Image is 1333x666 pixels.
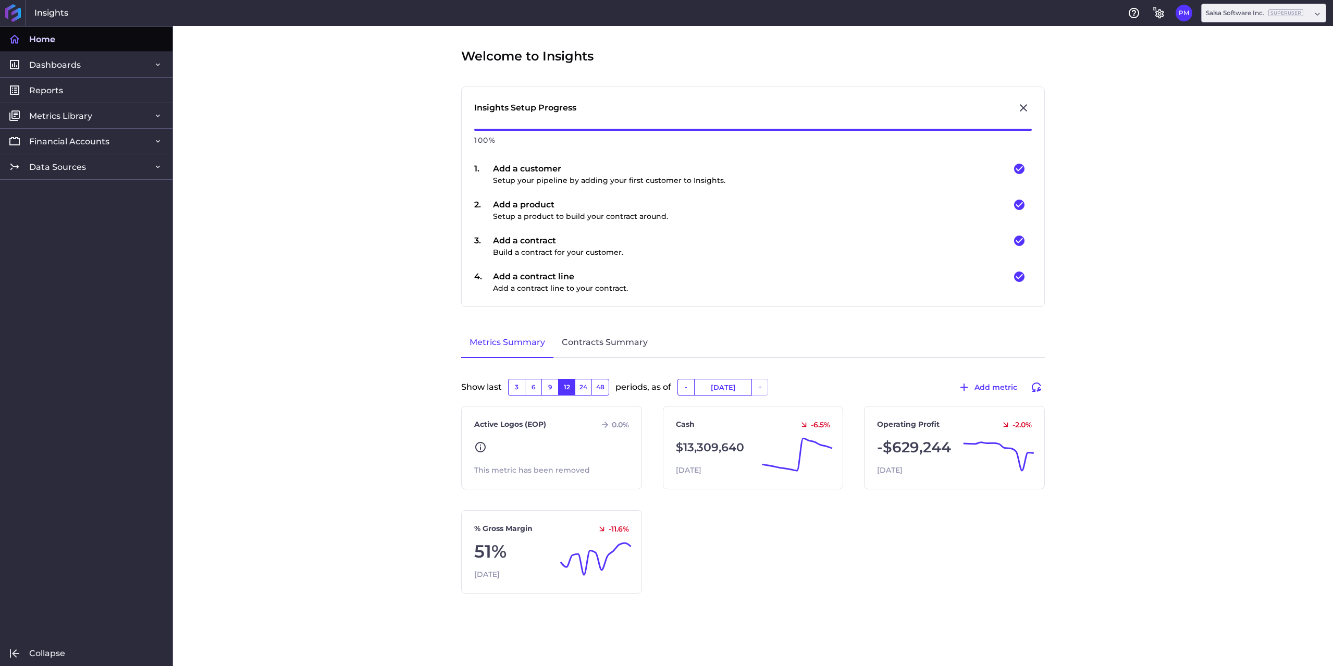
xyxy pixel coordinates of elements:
[493,211,668,222] p: Setup a product to build your contract around.
[553,328,656,358] a: Contracts Summary
[596,420,629,429] div: 0.0 %
[676,419,695,430] a: Cash
[29,162,86,172] span: Data Sources
[461,328,553,358] a: Metrics Summary
[29,34,55,45] span: Home
[474,131,1032,150] div: 100 %
[493,163,725,186] div: Add a customer
[677,379,694,396] button: -
[461,379,1045,406] div: Show last periods, as of
[474,523,533,534] a: % Gross Margin
[1206,8,1303,18] div: Salsa Software Inc.
[29,85,63,96] span: Reports
[29,648,65,659] span: Collapse
[1126,5,1142,21] button: Help
[591,379,609,396] button: 48
[29,59,81,70] span: Dashboards
[676,434,831,461] div: $13,309,640
[493,247,623,258] p: Build a contract for your customer.
[493,235,623,258] div: Add a contract
[997,420,1032,429] div: -2.0 %
[474,102,576,114] div: Insights Setup Progress
[1268,9,1303,16] ins: SuperUser
[493,283,628,294] p: Add a contract line to your contract.
[1015,100,1032,116] button: Close
[877,419,940,430] a: Operating Profit
[474,199,493,222] div: 2 .
[795,420,830,429] div: -6.5 %
[474,270,493,294] div: 4 .
[541,379,558,396] button: 9
[508,379,525,396] button: 3
[29,110,92,121] span: Metrics Library
[474,538,629,565] div: 51%
[1201,4,1326,22] div: Dropdown select
[493,175,725,186] p: Setup your pipeline by adding your first customer to Insights.
[877,434,1032,461] div: -$629,244
[1151,5,1167,21] button: General Settings
[593,524,629,534] div: -11.6 %
[474,163,493,186] div: 1 .
[493,270,628,294] div: Add a contract line
[558,379,575,396] button: 12
[29,136,109,147] span: Financial Accounts
[575,379,591,396] button: 24
[1176,5,1192,21] button: User Menu
[493,199,668,222] div: Add a product
[461,47,594,66] span: Welcome to Insights
[474,235,493,258] div: 3 .
[953,379,1022,396] button: Add metric
[474,419,546,430] a: Active Logos (EOP)
[525,379,541,396] button: 6
[474,465,629,476] div: This metric has been removed
[695,379,751,395] input: Select Date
